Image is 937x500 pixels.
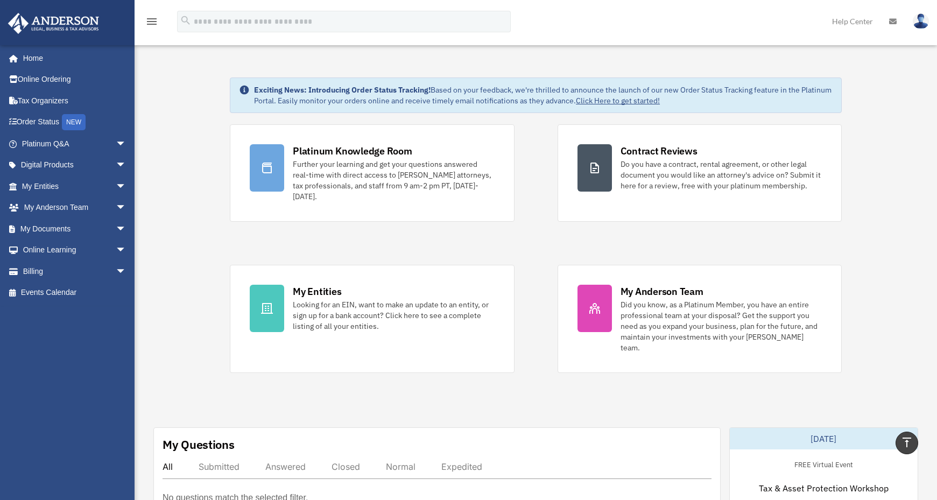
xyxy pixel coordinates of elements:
span: arrow_drop_down [116,197,137,219]
div: Submitted [199,461,239,472]
div: My Entities [293,285,341,298]
a: Billingarrow_drop_down [8,260,143,282]
i: search [180,15,192,26]
a: Platinum Q&Aarrow_drop_down [8,133,143,154]
a: Platinum Knowledge Room Further your learning and get your questions answered real-time with dire... [230,124,514,222]
a: My Entitiesarrow_drop_down [8,175,143,197]
span: arrow_drop_down [116,175,137,198]
div: Normal [386,461,415,472]
div: FREE Virtual Event [786,458,862,469]
span: arrow_drop_down [116,133,137,155]
div: Did you know, as a Platinum Member, you have an entire professional team at your disposal? Get th... [621,299,822,353]
span: Tax & Asset Protection Workshop [759,482,889,495]
div: Based on your feedback, we're thrilled to announce the launch of our new Order Status Tracking fe... [254,84,833,106]
div: Closed [332,461,360,472]
i: menu [145,15,158,28]
div: My Anderson Team [621,285,703,298]
a: Home [8,47,137,69]
a: vertical_align_top [896,432,918,454]
span: arrow_drop_down [116,218,137,240]
a: Online Learningarrow_drop_down [8,240,143,261]
a: Digital Productsarrow_drop_down [8,154,143,176]
a: Click Here to get started! [576,96,660,105]
span: arrow_drop_down [116,154,137,177]
a: My Anderson Team Did you know, as a Platinum Member, you have an entire professional team at your... [558,265,842,373]
div: Looking for an EIN, want to make an update to an entity, or sign up for a bank account? Click her... [293,299,494,332]
i: vertical_align_top [900,436,913,449]
a: menu [145,19,158,28]
span: arrow_drop_down [116,240,137,262]
a: My Anderson Teamarrow_drop_down [8,197,143,219]
div: Contract Reviews [621,144,698,158]
span: arrow_drop_down [116,260,137,283]
strong: Exciting News: Introducing Order Status Tracking! [254,85,431,95]
div: Expedited [441,461,482,472]
div: Answered [265,461,306,472]
div: [DATE] [730,428,918,449]
div: Do you have a contract, rental agreement, or other legal document you would like an attorney's ad... [621,159,822,191]
div: NEW [62,114,86,130]
a: Tax Organizers [8,90,143,111]
img: User Pic [913,13,929,29]
a: My Documentsarrow_drop_down [8,218,143,240]
img: Anderson Advisors Platinum Portal [5,13,102,34]
div: Platinum Knowledge Room [293,144,412,158]
a: Contract Reviews Do you have a contract, rental agreement, or other legal document you would like... [558,124,842,222]
div: Further your learning and get your questions answered real-time with direct access to [PERSON_NAM... [293,159,494,202]
a: Events Calendar [8,282,143,304]
div: My Questions [163,436,235,453]
a: Online Ordering [8,69,143,90]
div: All [163,461,173,472]
a: Order StatusNEW [8,111,143,133]
a: My Entities Looking for an EIN, want to make an update to an entity, or sign up for a bank accoun... [230,265,514,373]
